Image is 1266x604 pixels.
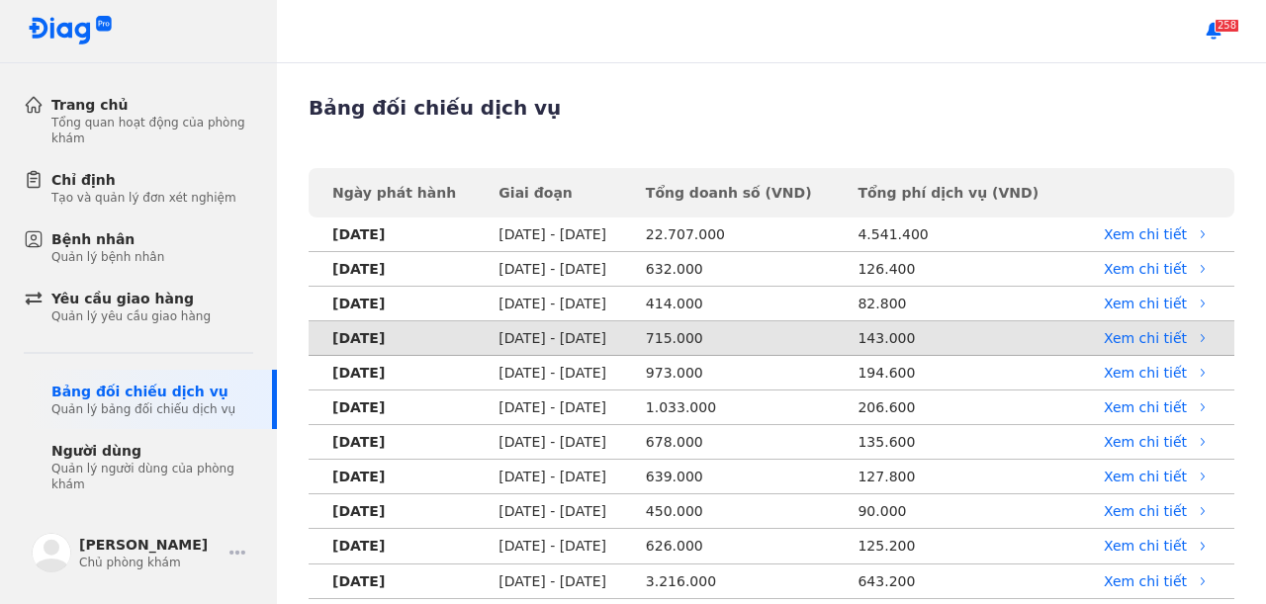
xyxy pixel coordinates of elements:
div: Bảng đối chiếu dịch vụ [309,95,1234,121]
td: 135.600 [846,425,1074,460]
div: [PERSON_NAME] [79,535,222,555]
img: download-icon [1195,225,1211,243]
img: logo [28,16,113,46]
th: Tổng doanh số (VND) [634,168,847,217]
td: [DATE] - [DATE] [487,425,633,460]
th: Giai đoạn [487,168,633,217]
td: [DATE] [309,217,487,252]
td: [DATE] - [DATE] [487,321,633,356]
a: Xem chi tiết [1087,329,1211,347]
th: Tổng phí dịch vụ (VND) [846,168,1074,217]
div: Bệnh nhân [51,229,164,249]
img: download-icon [1195,468,1211,485]
a: Xem chi tiết [1087,364,1211,382]
img: download-icon [1195,260,1211,278]
td: [DATE] [309,425,487,460]
div: Tổng quan hoạt động của phòng khám [51,115,253,146]
td: [DATE] - [DATE] [487,287,633,321]
td: 973.000 [634,356,847,390]
td: 143.000 [846,321,1074,356]
td: 126.400 [846,252,1074,287]
a: Xem chi tiết [1087,225,1211,243]
td: 90.000 [846,494,1074,529]
td: [DATE] [309,252,487,287]
img: download-icon [1195,502,1211,520]
td: 1.033.000 [634,390,847,425]
td: 643.200 [846,563,1074,598]
img: download-icon [1195,295,1211,312]
div: Yêu cầu giao hàng [51,289,211,308]
img: download-icon [1195,572,1211,590]
div: Chủ phòng khám [79,555,222,570]
td: [DATE] - [DATE] [487,529,633,563]
td: 626.000 [634,529,847,563]
th: Ngày phát hành [309,168,487,217]
a: Xem chi tiết [1087,468,1211,485]
td: 82.800 [846,287,1074,321]
img: download-icon [1195,537,1211,555]
span: 258 [1215,19,1239,33]
div: Quản lý yêu cầu giao hàng [51,308,211,324]
td: [DATE] [309,563,487,598]
div: Quản lý bảng đối chiếu dịch vụ [51,401,235,417]
td: 450.000 [634,494,847,529]
div: Người dùng [51,441,253,461]
td: [DATE] - [DATE] [487,494,633,529]
div: Chỉ định [51,170,236,190]
td: [DATE] - [DATE] [487,563,633,598]
td: [DATE] [309,494,487,529]
div: Quản lý người dùng của phòng khám [51,461,253,492]
a: Xem chi tiết [1087,260,1211,278]
td: 127.800 [846,460,1074,494]
a: Xem chi tiết [1087,502,1211,520]
div: Trang chủ [51,95,253,115]
td: 639.000 [634,460,847,494]
td: [DATE] [309,321,487,356]
a: Xem chi tiết [1087,572,1211,590]
td: [DATE] - [DATE] [487,356,633,390]
td: 414.000 [634,287,847,321]
td: [DATE] - [DATE] [487,217,633,252]
td: 125.200 [846,529,1074,563]
td: 22.707.000 [634,217,847,252]
a: Xem chi tiết [1087,433,1211,451]
td: 3.216.000 [634,563,847,598]
td: [DATE] - [DATE] [487,252,633,287]
a: Xem chi tiết [1087,537,1211,555]
td: 194.600 [846,356,1074,390]
img: logo [32,533,71,572]
td: [DATE] - [DATE] [487,460,633,494]
td: [DATE] [309,529,487,563]
td: 4.541.400 [846,217,1074,252]
a: Xem chi tiết [1087,295,1211,312]
img: download-icon [1195,364,1211,382]
td: [DATE] [309,356,487,390]
div: Tạo và quản lý đơn xét nghiệm [51,190,236,206]
div: Quản lý bệnh nhân [51,249,164,265]
td: [DATE] [309,460,487,494]
img: download-icon [1195,329,1211,347]
img: download-icon [1195,433,1211,451]
a: Xem chi tiết [1087,398,1211,416]
td: 632.000 [634,252,847,287]
td: 678.000 [634,425,847,460]
td: [DATE] - [DATE] [487,390,633,425]
div: Bảng đối chiếu dịch vụ [51,382,235,401]
img: download-icon [1195,398,1211,416]
td: [DATE] [309,390,487,425]
td: 715.000 [634,321,847,356]
td: 206.600 [846,390,1074,425]
td: [DATE] [309,287,487,321]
